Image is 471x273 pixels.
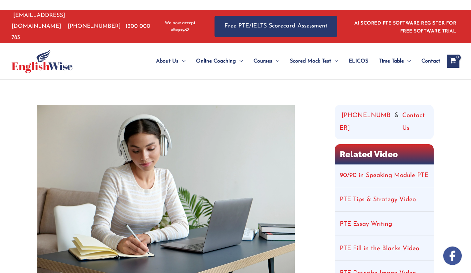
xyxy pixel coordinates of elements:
span: Menu Toggle [236,50,243,73]
aside: Header Widget 1 [350,16,459,37]
div: & [339,110,429,135]
a: [PHONE_NUMBER] [68,23,121,29]
span: We now accept [165,20,195,26]
a: PTE Essay Writing [340,221,392,227]
a: [PHONE_NUMBER] [339,110,391,135]
a: CoursesMenu Toggle [248,50,285,73]
span: Courses [254,50,272,73]
h2: Related Video [335,144,434,164]
a: Time TableMenu Toggle [373,50,416,73]
nav: Site Navigation: Main Menu [140,50,440,73]
a: 1300 000 783 [12,23,150,40]
span: Menu Toggle [178,50,185,73]
a: 90/90 in Speaking Module PTE [340,172,428,179]
a: Free PTE/IELTS Scorecard Assessment [215,16,337,37]
span: ELICOS [349,50,368,73]
a: Contact Us [402,110,429,135]
a: [EMAIL_ADDRESS][DOMAIN_NAME] [12,13,65,29]
a: Scored Mock TestMenu Toggle [285,50,343,73]
span: Menu Toggle [272,50,279,73]
img: white-facebook.png [443,247,462,265]
a: Online CoachingMenu Toggle [191,50,248,73]
span: Menu Toggle [331,50,338,73]
a: ELICOS [343,50,373,73]
a: View Shopping Cart, empty [447,55,459,68]
span: About Us [156,50,178,73]
span: Contact [421,50,440,73]
span: Scored Mock Test [290,50,331,73]
span: Menu Toggle [404,50,411,73]
img: cropped-ew-logo [12,49,73,73]
a: About UsMenu Toggle [151,50,191,73]
a: PTE Fill in the Blanks Video [340,246,419,252]
a: Contact [416,50,440,73]
a: PTE Tips & Strategy Video [340,197,416,203]
img: Afterpay-Logo [171,28,189,32]
span: Online Coaching [196,50,236,73]
a: AI SCORED PTE SOFTWARE REGISTER FOR FREE SOFTWARE TRIAL [354,21,456,34]
span: Time Table [379,50,404,73]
